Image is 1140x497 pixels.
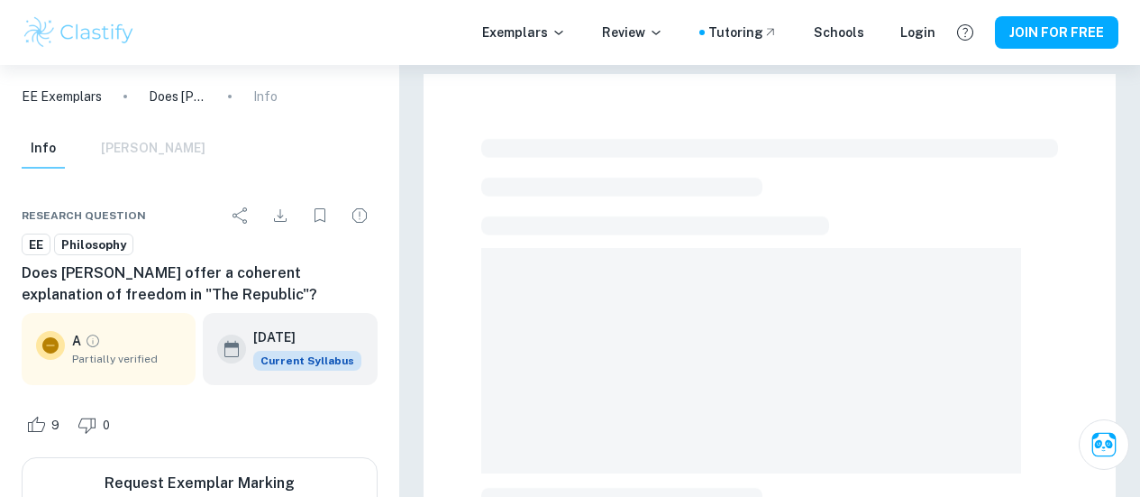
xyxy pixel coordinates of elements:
span: EE [23,236,50,254]
div: Share [223,198,259,234]
div: This exemplar is based on the current syllabus. Feel free to refer to it for inspiration/ideas wh... [253,351,361,371]
h6: [DATE] [253,327,347,347]
button: JOIN FOR FREE [995,16,1118,49]
span: Research question [22,207,146,224]
span: Current Syllabus [253,351,361,371]
p: A [72,331,81,351]
span: 0 [93,417,120,435]
a: Login [900,23,935,42]
div: Like [22,410,69,439]
div: Dislike [73,410,120,439]
span: 9 [41,417,69,435]
a: EE Exemplars [22,87,102,106]
img: Clastify logo [22,14,136,51]
button: Info [22,129,65,169]
p: Review [602,23,663,42]
a: Tutoring [708,23,778,42]
a: Philosophy [54,234,133,256]
a: Grade partially verified [85,333,101,349]
h6: Does [PERSON_NAME] offer a coherent explanation of freedom in "The Republic"? [22,262,378,306]
span: Partially verified [72,351,181,367]
div: Bookmark [302,198,338,234]
button: Help and Feedback [950,17,980,48]
div: Download [262,198,298,234]
span: Philosophy [55,236,132,254]
p: Does [PERSON_NAME] offer a coherent explanation of freedom in "The Republic"? [149,87,206,106]
p: Exemplars [482,23,566,42]
a: Schools [814,23,864,42]
h6: Request Exemplar Marking [105,473,295,494]
p: Info [253,87,278,106]
a: EE [22,234,50,256]
button: Ask Clai [1079,419,1129,470]
div: Report issue [342,198,378,234]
